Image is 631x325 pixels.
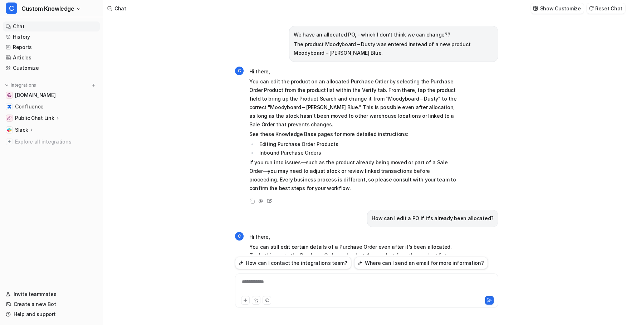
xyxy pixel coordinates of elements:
img: Confluence [7,105,11,109]
p: Show Customize [540,5,581,12]
a: Customize [3,63,100,73]
button: Show Customize [531,3,584,14]
button: How can I contact the integrations team? [235,257,351,269]
li: Editing Purchase Order Products [257,140,459,149]
button: Reset Chat [587,3,625,14]
p: Hi there, [249,233,459,241]
img: expand menu [4,83,9,88]
span: Custom Knowledge [21,4,74,14]
p: You can edit the product on an allocated Purchase Order by selecting the Purchase Order Product f... [249,77,459,129]
span: [DOMAIN_NAME] [15,92,55,99]
a: Explore all integrations [3,137,100,147]
a: ConfluenceConfluence [3,102,100,112]
img: customize [533,6,538,11]
li: Inbound Purchase Orders [257,149,459,157]
img: explore all integrations [6,138,13,145]
p: The product Moodyboard – Dusty was entered instead of a new product Moodyboard – [PERSON_NAME] Blue. [294,40,494,57]
img: reset [589,6,594,11]
button: Where can I send an email for more information? [354,257,488,269]
p: If you run into issues—such as the product already being moved or part of a Sale Order—you may ne... [249,158,459,193]
span: C [6,3,17,14]
a: Help and support [3,309,100,319]
img: Public Chat Link [7,116,11,120]
button: Integrations [3,82,38,89]
span: C [235,232,244,241]
p: Slack [15,126,28,134]
img: menu_add.svg [91,83,96,88]
img: help.cartoncloud.com [7,93,11,97]
p: We have an allocated PO, - which I don’t think we can change?? [294,30,494,39]
a: Chat [3,21,100,31]
a: help.cartoncloud.com[DOMAIN_NAME] [3,90,100,100]
p: Hi there, [249,67,459,76]
p: How can I edit a PO if it's already been allocated? [372,214,494,223]
span: Confluence [15,103,44,110]
p: See these Knowledge Base pages for more detailed instructions: [249,130,459,139]
a: Reports [3,42,100,52]
p: Public Chat Link [15,115,54,122]
span: C [235,67,244,75]
a: Create a new Bot [3,299,100,309]
p: Integrations [11,82,36,88]
span: Explore all integrations [15,136,97,147]
p: You can still edit certain details of a Purchase Order even after it’s been allocated. To do this... [249,243,459,286]
a: Articles [3,53,100,63]
img: Slack [7,128,11,132]
div: Chat [114,5,126,12]
a: Invite teammates [3,289,100,299]
a: History [3,32,100,42]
